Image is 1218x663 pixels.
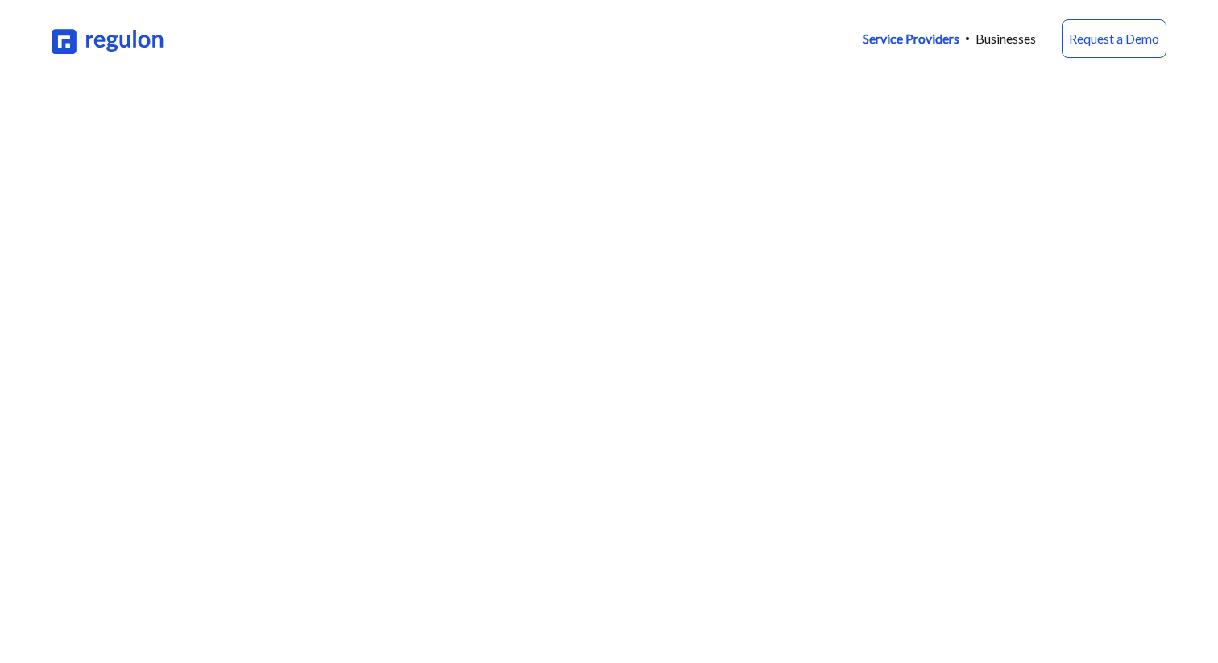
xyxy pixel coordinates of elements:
[52,23,165,55] img: Regulon Logo
[976,29,1036,48] a: Businesses
[1062,19,1166,58] a: Request a Demo
[863,29,959,48] a: Service Providers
